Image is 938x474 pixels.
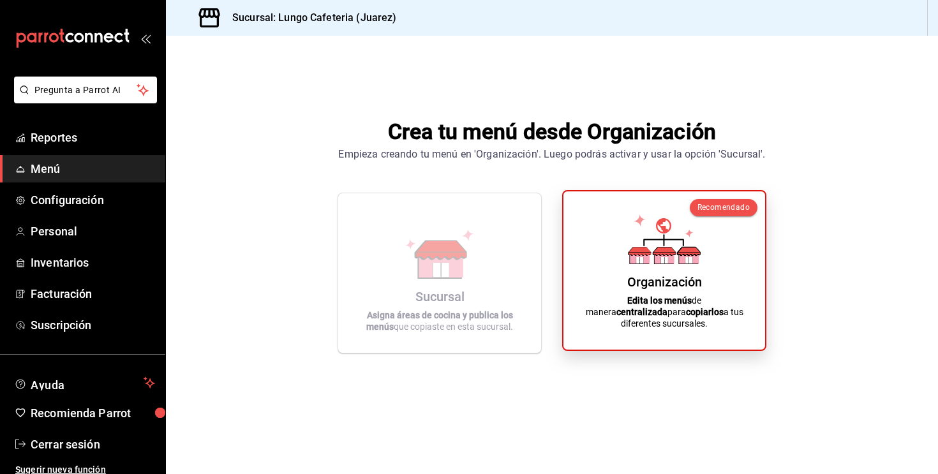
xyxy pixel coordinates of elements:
[31,404,155,422] span: Recomienda Parrot
[579,295,750,329] p: de manera para a tus diferentes sucursales.
[34,84,137,97] span: Pregunta a Parrot AI
[31,316,155,334] span: Suscripción
[627,274,702,290] div: Organización
[222,10,396,26] h3: Sucursal: Lungo Cafeteria (Juarez)
[366,310,513,332] strong: Asigna áreas de cocina y publica los menús
[31,285,155,302] span: Facturación
[697,203,750,212] span: Recomendado
[338,116,765,147] h1: Crea tu menú desde Organización
[31,375,138,390] span: Ayuda
[686,307,724,317] strong: copiarlos
[31,129,155,146] span: Reportes
[354,309,526,332] p: que copiaste en esta sucursal.
[31,160,155,177] span: Menú
[31,254,155,271] span: Inventarios
[338,147,765,162] div: Empieza creando tu menú en 'Organización'. Luego podrás activar y usar la opción 'Sucursal'.
[9,93,157,106] a: Pregunta a Parrot AI
[14,77,157,103] button: Pregunta a Parrot AI
[616,307,667,317] strong: centralizada
[627,295,692,306] strong: Edita los menús
[31,436,155,453] span: Cerrar sesión
[31,223,155,240] span: Personal
[140,33,151,43] button: open_drawer_menu
[415,289,465,304] div: Sucursal
[31,191,155,209] span: Configuración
